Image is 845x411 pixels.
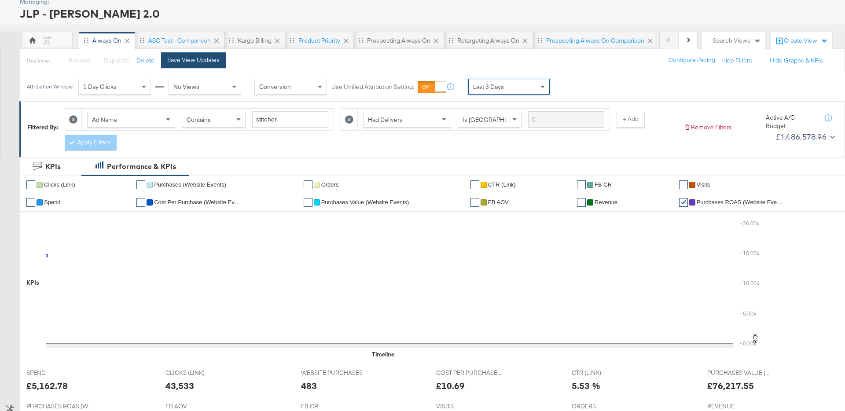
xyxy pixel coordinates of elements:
[372,350,394,359] div: Timeline
[572,379,600,392] div: 5.53 %
[43,38,50,47] div: JS
[173,83,199,91] span: No Views
[772,130,837,144] button: £1,486,578.96
[751,333,759,344] text: ROI
[44,199,61,205] span: Spend
[577,198,586,207] a: ✔
[165,402,231,411] span: FB AOV
[165,369,231,377] span: CLICKS (LINK)
[154,181,226,188] span: Purchases (Website Events)
[488,181,516,188] span: CTR (Link)
[27,123,58,132] div: Filtered By:
[301,379,317,392] div: 483
[69,56,92,64] span: Rename
[473,83,504,91] span: Last 3 Days
[457,37,519,45] div: Retargeting Always On
[301,369,367,377] span: WEBSITE PURCHASES
[766,114,814,130] div: Active A/C Budget
[707,379,754,392] div: £76,217.55
[136,56,154,65] button: Delete
[44,181,75,188] span: Clicks (Link)
[187,116,211,124] span: Contains
[595,199,617,205] span: Revenue
[572,402,638,411] span: ORDERS
[331,83,414,91] label: Use Unified Attribution Setting:
[368,116,403,124] span: Had Delivery
[488,199,509,205] span: FB AOV
[83,83,117,91] span: 1 Day Clicks
[546,37,644,45] div: Prospecting Always On Comparison
[26,57,50,64] div: This View:
[595,181,612,188] span: FB CR
[775,130,827,143] div: £1,486,578.96
[26,198,35,207] a: ✔
[577,180,586,189] a: ✔
[470,198,479,207] a: ✔
[229,38,234,43] div: Drag to reorder tab
[707,369,773,377] span: PURCHASES VALUE (WEBSITE EVENTS)
[784,37,828,45] div: Create View
[436,369,502,377] span: COST PER PURCHASE (WEBSITE EVENTS)
[161,52,226,68] button: Save View Updates
[697,181,710,188] span: Visits
[92,116,117,124] span: Ad Name
[26,279,39,287] div: KPIs
[238,37,272,45] div: Kargo Billing
[707,402,773,411] span: REVENUE
[165,379,194,392] div: 43,533
[26,402,92,411] span: PURCHASES ROAS (WEBSITE EVENTS)
[358,38,363,43] div: Drag to reorder tab
[26,369,92,377] span: SPEND
[697,199,785,205] span: Purchases ROAS (Website Events)
[290,38,294,43] div: Drag to reorder tab
[136,198,145,207] a: ✔
[26,379,68,392] div: £5,162.78
[770,56,823,65] button: Hide Graphs & KPIs
[140,38,144,43] div: Drag to reorder tab
[107,161,176,172] div: Performance & KPIs
[92,37,121,45] div: Always On
[679,198,688,207] a: ✔
[537,38,542,43] div: Drag to reorder tab
[321,181,339,188] span: Orders
[684,123,732,132] button: Remove Filters
[470,180,479,189] a: ✔
[252,111,328,128] input: Enter a search term
[448,38,453,43] div: Drag to reorder tab
[436,402,502,411] span: VISITS
[26,180,35,189] a: ✔
[301,402,367,411] span: FB CR
[136,180,145,189] a: ✔
[20,6,834,21] div: JLP - [PERSON_NAME] 2.0
[321,199,409,205] span: Purchases Value (Website Events)
[617,112,645,128] button: + Add
[463,116,530,124] span: Is [GEOGRAPHIC_DATA]
[84,38,88,43] div: Drag to reorder tab
[367,37,430,45] div: Prospecting Always On
[298,37,340,45] div: Product priority
[104,56,130,64] span: Duplicate
[662,52,721,68] button: Configure Pacing
[713,37,761,45] div: Search Views
[259,83,291,91] span: Conversion
[436,379,465,392] div: £10.69
[721,56,752,65] button: Hide Filters
[148,37,211,45] div: ASC Test - comparison
[154,199,242,205] span: Cost Per Purchase (Website Events)
[679,180,688,189] a: ✔
[45,161,61,172] div: KPIs
[304,180,312,189] a: ✔
[304,198,312,207] a: ✔
[26,84,74,90] div: Attribution Window:
[167,56,220,64] div: Save View Updates
[572,369,638,377] span: CTR (LINK)
[528,111,604,128] input: Enter a search term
